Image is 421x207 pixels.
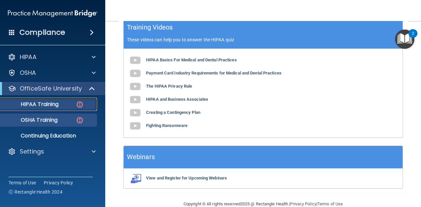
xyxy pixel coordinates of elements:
[9,179,36,186] a: Terms of Use
[8,53,96,61] a: HIPAA
[129,106,142,119] img: gray_youtube_icon.38fcd6cc.png
[8,7,97,20] img: PMB logo
[146,97,208,102] b: HIPAA and Business Associates
[129,54,142,67] img: gray_youtube_icon.38fcd6cc.png
[129,119,142,133] img: gray_youtube_icon.38fcd6cc.png
[290,201,316,206] a: Privacy Policy
[317,201,343,206] a: Terms of Use
[146,110,200,115] b: Creating a Contingency Plan
[8,85,95,93] a: OfficeSafe University
[20,69,36,77] p: OSHA
[20,53,37,61] p: HIPAA
[129,93,142,106] img: gray_youtube_icon.38fcd6cc.png
[8,148,96,155] a: Settings
[76,116,84,124] img: danger-circle.6113f641.png
[8,69,96,77] a: OSHA
[146,71,282,75] b: Payment Card Industry Requirements for Medical and Dental Practices
[129,80,142,93] img: gray_youtube_icon.38fcd6cc.png
[129,174,142,183] img: webinarIcon.c7ebbf15.png
[146,84,192,89] b: The HIPAA Privacy Rule
[395,30,414,49] button: Open Resource Center, 2 new notifications
[127,37,399,42] p: These videos can help you to answer the HIPAA quiz
[127,22,173,33] h5: Training Videos
[127,151,155,163] h5: Webinars
[19,28,65,37] h4: Compliance
[20,148,44,155] p: Settings
[44,179,73,186] a: Privacy Policy
[4,101,59,108] p: HIPAA Training
[146,57,237,62] b: HIPAA Basics For Medical and Dental Practices
[76,100,84,109] img: danger-circle.6113f641.png
[4,117,58,123] p: OSHA Training
[412,33,414,42] div: 2
[4,133,94,139] p: Continuing Education
[129,67,142,80] img: gray_youtube_icon.38fcd6cc.png
[9,189,62,195] span: Ⓒ Rectangle Health 2024
[146,123,187,128] b: Fighting Ransomware
[146,176,227,180] b: View and Register for Upcoming Webinars
[20,85,82,93] p: OfficeSafe University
